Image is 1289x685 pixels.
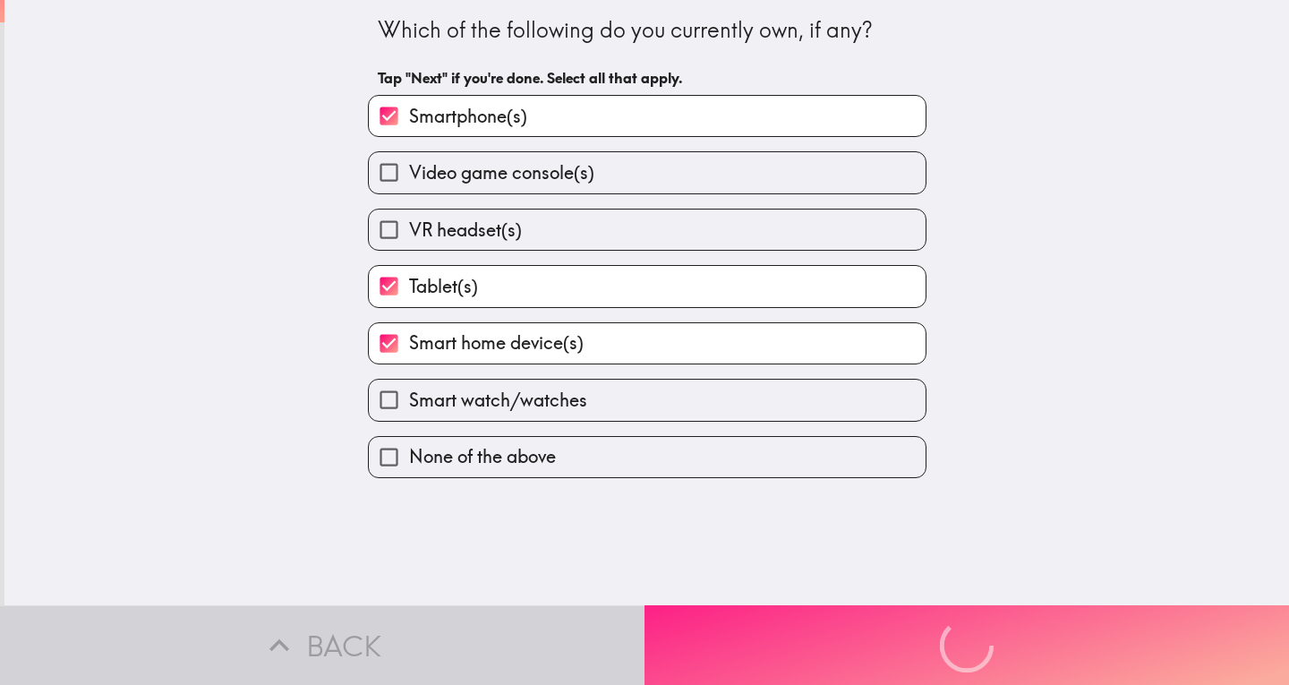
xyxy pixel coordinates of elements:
[369,210,926,250] button: VR headset(s)
[369,96,926,136] button: Smartphone(s)
[378,15,917,46] div: Which of the following do you currently own, if any?
[378,68,917,88] h6: Tap "Next" if you're done. Select all that apply.
[369,266,926,306] button: Tablet(s)
[409,274,478,299] span: Tablet(s)
[409,104,527,129] span: Smartphone(s)
[409,218,522,243] span: VR headset(s)
[369,323,926,364] button: Smart home device(s)
[369,380,926,420] button: Smart watch/watches
[369,152,926,193] button: Video game console(s)
[369,437,926,477] button: None of the above
[409,388,587,413] span: Smart watch/watches
[409,160,594,185] span: Video game console(s)
[409,444,556,469] span: None of the above
[409,330,584,355] span: Smart home device(s)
